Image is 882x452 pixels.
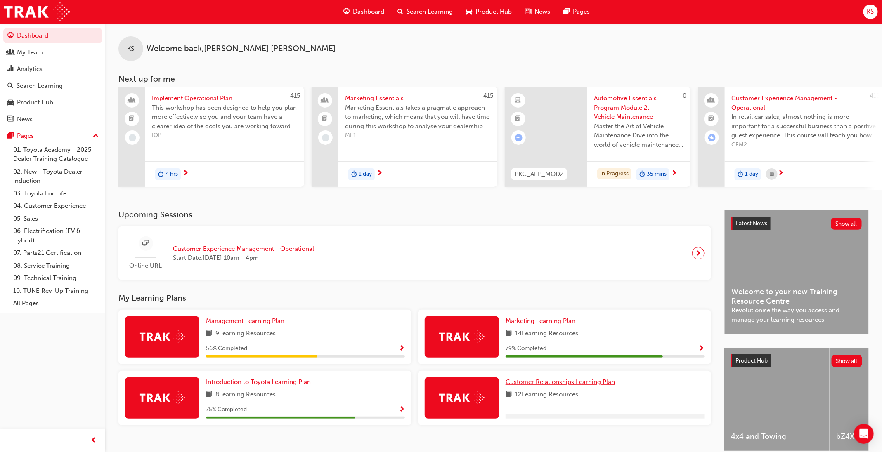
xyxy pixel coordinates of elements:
a: 03. Toyota For Life [10,187,102,200]
a: 415Marketing EssentialsMarketing Essentials takes a pragmatic approach to marketing, which means ... [312,87,497,187]
span: up-icon [93,131,99,141]
span: 79 % Completed [506,344,546,353]
span: duration-icon [639,169,645,180]
span: car-icon [7,99,14,106]
span: Revolutionise the way you access and manage your learning resources. [731,306,862,324]
a: Dashboard [3,28,102,43]
span: CEM2 [731,140,877,150]
span: Dashboard [353,7,384,16]
a: 4x4 and Towing [724,348,830,451]
button: Show Progress [399,344,405,354]
span: chart-icon [7,66,14,73]
span: people-icon [709,95,714,106]
span: learningRecordVerb_ATTEMPT-icon [515,134,523,141]
a: 02. New - Toyota Dealer Induction [10,165,102,187]
span: Pages [573,7,590,16]
span: book-icon [206,329,212,339]
span: book-icon [506,329,512,339]
button: Show all [832,355,863,367]
span: guage-icon [343,7,350,17]
span: ME1 [345,131,491,140]
a: My Team [3,45,102,60]
span: car-icon [466,7,472,17]
span: Customer Relationships Learning Plan [506,378,615,386]
span: duration-icon [738,169,743,180]
h3: Upcoming Sessions [118,210,711,219]
span: Online URL [125,261,166,271]
span: 1 day [359,169,372,179]
span: duration-icon [158,169,164,180]
a: 08. Service Training [10,259,102,272]
button: KS [863,5,878,19]
a: news-iconNews [518,3,557,20]
div: Pages [17,131,34,141]
a: 10. TUNE Rev-Up Training [10,285,102,297]
button: DashboardMy TeamAnalyticsSearch LearningProduct HubNews [3,26,102,128]
span: KS [867,7,874,16]
a: 0PKC_AEP_MOD2Automotive Essentials Program Module 2: Vehicle MaintenanceMaster the Art of Vehicle... [505,87,690,187]
button: Pages [3,128,102,144]
a: 01. Toyota Academy - 2025 Dealer Training Catalogue [10,144,102,165]
span: 75 % Completed [206,405,247,414]
a: Product HubShow all [731,354,862,367]
div: Analytics [17,64,43,74]
img: Trak [439,330,485,343]
a: pages-iconPages [557,3,596,20]
span: 35 mins [647,169,667,179]
span: learningRecordVerb_NONE-icon [129,134,136,141]
span: learningRecordVerb_ENROLL-icon [708,134,716,141]
span: News [534,7,550,16]
span: next-icon [182,170,189,177]
span: search-icon [7,82,13,90]
span: booktick-icon [129,114,135,125]
a: 09. Technical Training [10,272,102,285]
a: News [3,112,102,127]
span: 14 Learning Resources [515,329,578,339]
a: 06. Electrification (EV & Hybrid) [10,225,102,247]
button: Show Progress [399,405,405,415]
a: 415Implement Operational PlanThis workshop has been designed to help you plan more effectively so... [118,87,304,187]
span: next-icon [376,170,383,177]
span: people-icon [322,95,328,106]
span: Marketing Learning Plan [506,317,575,325]
span: 0 [683,92,686,99]
span: people-icon [129,95,135,106]
span: Marketing Essentials takes a pragmatic approach to marketing, which means that you will have time... [345,103,491,131]
span: 415 [483,92,493,99]
a: Marketing Learning Plan [506,316,579,326]
span: booktick-icon [322,114,328,125]
span: 8 Learning Resources [215,390,276,400]
span: calendar-icon [770,169,774,179]
a: Latest NewsShow allWelcome to your new Training Resource CentreRevolutionise the way you access a... [724,210,869,334]
span: Customer Experience Management - Operational [173,244,314,254]
span: Product Hub [735,357,768,364]
img: Trak [4,2,70,21]
img: Trak [140,391,185,404]
span: Latest News [736,220,767,227]
span: Start Date: [DATE] 10am - 4pm [173,253,314,263]
a: 04. Customer Experience [10,200,102,212]
span: pages-icon [7,132,14,140]
span: 415 [870,92,880,99]
span: Product Hub [475,7,512,16]
span: sessionType_ONLINE_URL-icon [143,238,149,249]
button: Show all [831,218,862,230]
div: In Progress [597,168,631,179]
img: Trak [439,391,485,404]
span: 4x4 and Towing [731,432,823,441]
span: next-icon [778,170,784,177]
span: booktick-icon [515,114,521,125]
span: learningResourceType_ELEARNING-icon [515,95,521,106]
a: Latest NewsShow all [731,217,862,230]
a: Customer Relationships Learning Plan [506,377,618,387]
span: IOP [152,131,298,140]
span: guage-icon [7,32,14,40]
a: guage-iconDashboard [337,3,391,20]
a: 05. Sales [10,212,102,225]
span: In retail car sales, almost nothing is more important for a successful business than a positive g... [731,112,877,140]
span: 56 % Completed [206,344,247,353]
span: Welcome to your new Training Resource Centre [731,287,862,306]
a: Search Learning [3,78,102,94]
